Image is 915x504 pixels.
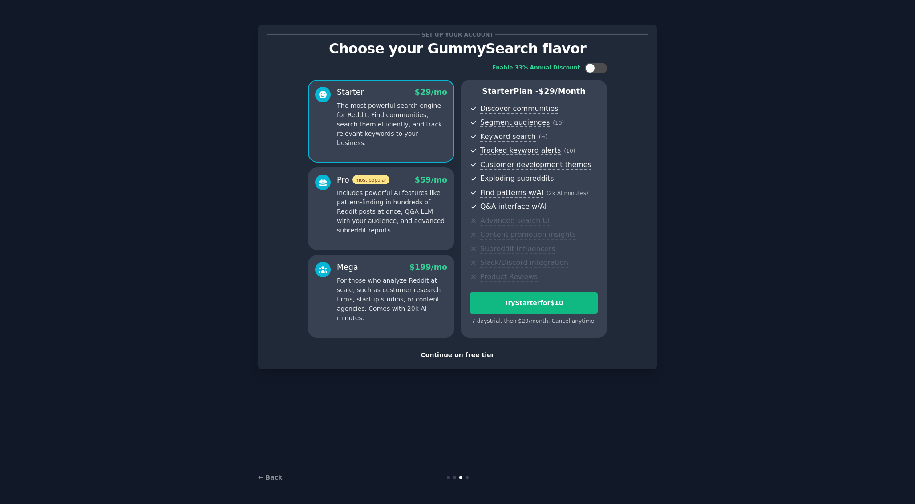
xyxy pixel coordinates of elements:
[547,190,588,196] span: ( 2k AI minutes )
[337,276,447,323] p: For those who analyze Reddit at scale, such as customer research firms, startup studios, or conte...
[538,87,586,96] span: $ 29 /month
[492,64,580,72] div: Enable 33% Annual Discount
[480,132,536,142] span: Keyword search
[415,175,447,184] span: $ 59 /mo
[480,174,554,183] span: Exploding subreddits
[470,298,597,308] div: Try Starter for $10
[480,202,547,211] span: Q&A interface w/AI
[480,160,591,170] span: Customer development themes
[337,262,358,273] div: Mega
[480,244,555,254] span: Subreddit influencers
[539,134,548,140] span: ( ∞ )
[258,474,282,481] a: ← Back
[470,86,598,97] p: Starter Plan -
[480,104,558,114] span: Discover communities
[564,148,575,154] span: ( 10 )
[480,230,576,240] span: Content promotion insights
[470,317,598,325] div: 7 days trial, then $ 29 /month . Cancel anytime.
[480,272,538,282] span: Product Reviews
[337,175,389,186] div: Pro
[480,188,543,198] span: Find patterns w/AI
[337,101,447,148] p: The most powerful search engine for Reddit. Find communities, search them efficiently, and track ...
[420,30,495,39] span: Set up your account
[352,175,390,184] span: most popular
[337,87,364,98] div: Starter
[470,292,598,314] button: TryStarterfor$10
[337,188,447,235] p: Includes powerful AI features like pattern-finding in hundreds of Reddit posts at once, Q&A LLM w...
[415,88,447,97] span: $ 29 /mo
[480,216,550,226] span: Advanced search UI
[409,263,447,272] span: $ 199 /mo
[267,350,648,360] div: Continue on free tier
[480,258,568,268] span: Slack/Discord integration
[267,41,648,57] p: Choose your GummySearch flavor
[553,120,564,126] span: ( 10 )
[480,146,561,155] span: Tracked keyword alerts
[480,118,550,127] span: Segment audiences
